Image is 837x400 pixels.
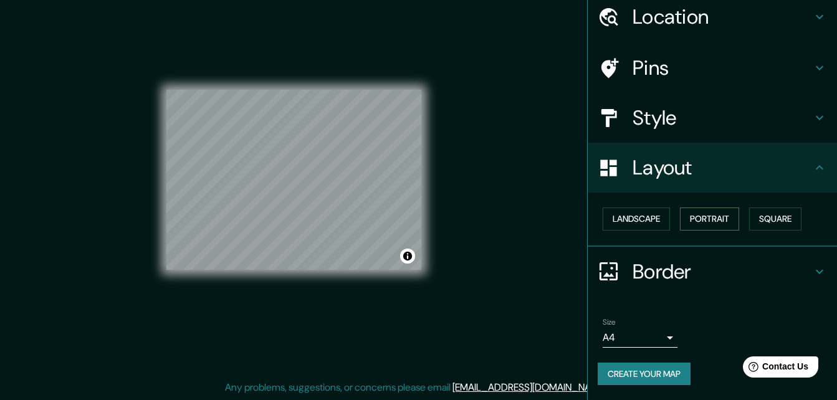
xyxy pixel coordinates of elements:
[400,249,415,264] button: Toggle attribution
[588,43,837,93] div: Pins
[588,247,837,297] div: Border
[452,381,606,394] a: [EMAIL_ADDRESS][DOMAIN_NAME]
[633,155,812,180] h4: Layout
[598,363,691,386] button: Create your map
[633,259,812,284] h4: Border
[633,105,812,130] h4: Style
[225,380,608,395] p: Any problems, suggestions, or concerns please email .
[633,55,812,80] h4: Pins
[603,317,616,327] label: Size
[749,207,801,231] button: Square
[588,93,837,143] div: Style
[603,207,670,231] button: Landscape
[603,328,677,348] div: A4
[680,207,739,231] button: Portrait
[633,4,812,29] h4: Location
[588,143,837,193] div: Layout
[166,90,421,270] canvas: Map
[726,351,823,386] iframe: Help widget launcher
